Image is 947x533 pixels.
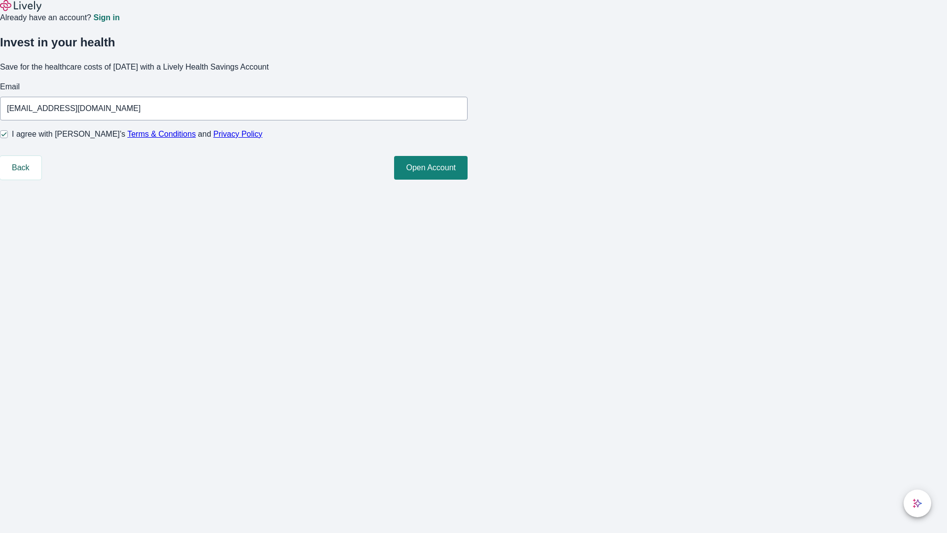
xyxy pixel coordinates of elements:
button: Open Account [394,156,468,180]
svg: Lively AI Assistant [912,498,922,508]
button: chat [904,490,931,517]
a: Privacy Policy [214,130,263,138]
a: Sign in [93,14,119,22]
a: Terms & Conditions [127,130,196,138]
span: I agree with [PERSON_NAME]’s and [12,128,262,140]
